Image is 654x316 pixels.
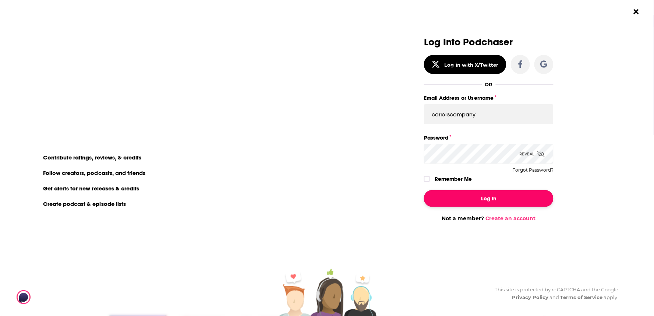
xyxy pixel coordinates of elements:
[424,104,554,124] input: Email Address or Username
[17,290,81,304] a: Podchaser - Follow, Share and Rate Podcasts
[74,39,146,49] a: create an account
[561,294,603,300] a: Terms of Service
[629,5,643,19] button: Close Button
[424,55,506,74] button: Log in with X/Twitter
[519,144,545,164] div: Reveal
[445,62,499,68] div: Log in with X/Twitter
[424,190,554,207] button: Log In
[424,133,554,143] label: Password
[485,81,493,87] div: OR
[486,215,536,222] a: Create an account
[424,37,554,48] h3: Log Into Podchaser
[17,290,87,304] img: Podchaser - Follow, Share and Rate Podcasts
[39,183,144,193] li: Get alerts for new releases & credits
[489,286,619,301] div: This site is protected by reCAPTCHA and the Google and apply.
[39,168,151,178] li: Follow creators, podcasts, and friends
[424,215,554,222] div: Not a member?
[39,152,147,162] li: Contribute ratings, reviews, & credits
[39,140,186,147] li: On Podchaser you can:
[512,168,554,173] button: Forgot Password?
[39,199,131,208] li: Create podcast & episode lists
[435,174,472,184] label: Remember Me
[424,93,554,103] label: Email Address or Username
[512,294,549,300] a: Privacy Policy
